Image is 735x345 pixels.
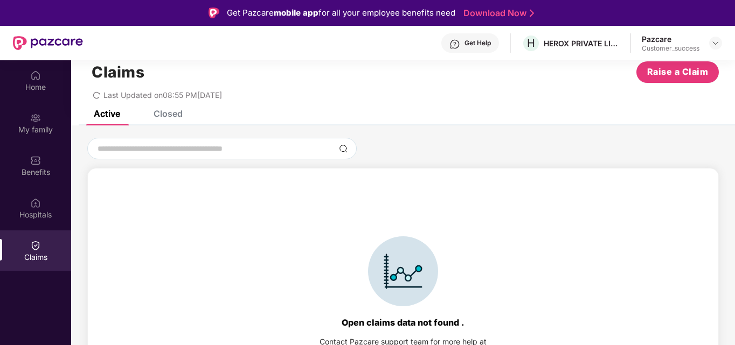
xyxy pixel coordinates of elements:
span: H [527,37,535,50]
img: svg+xml;base64,PHN2ZyBpZD0iSG9tZSIgeG1sbnM9Imh0dHA6Ly93d3cudzMub3JnLzIwMDAvc3ZnIiB3aWR0aD0iMjAiIG... [30,70,41,81]
a: Download Now [463,8,531,19]
img: Logo [209,8,219,18]
img: svg+xml;base64,PHN2ZyBpZD0iQmVuZWZpdHMiIHhtbG5zPSJodHRwOi8vd3d3LnczLm9yZy8yMDAwL3N2ZyIgd2lkdGg9Ij... [30,155,41,166]
img: svg+xml;base64,PHN2ZyBpZD0iU2VhcmNoLTMyeDMyIiB4bWxucz0iaHR0cDovL3d3dy53My5vcmcvMjAwMC9zdmciIHdpZH... [339,144,348,153]
img: svg+xml;base64,PHN2ZyBpZD0iSG9zcGl0YWxzIiB4bWxucz0iaHR0cDovL3d3dy53My5vcmcvMjAwMC9zdmciIHdpZHRoPS... [30,198,41,208]
div: HEROX PRIVATE LIMITED [544,38,619,48]
div: Open claims data not found . [342,317,464,328]
strong: mobile app [274,8,318,18]
div: Active [94,108,120,119]
div: Get Help [464,39,491,47]
img: New Pazcare Logo [13,36,83,50]
img: svg+xml;base64,PHN2ZyBpZD0iSGVscC0zMngzMiIgeG1sbnM9Imh0dHA6Ly93d3cudzMub3JnLzIwMDAvc3ZnIiB3aWR0aD... [449,39,460,50]
img: svg+xml;base64,PHN2ZyBpZD0iSWNvbl9DbGFpbSIgZGF0YS1uYW1lPSJJY29uIENsYWltIiB4bWxucz0iaHR0cDovL3d3dy... [368,236,438,306]
span: redo [93,90,100,100]
div: Pazcare [642,34,699,44]
span: Raise a Claim [647,65,709,79]
span: Last Updated on 08:55 PM[DATE] [103,90,222,100]
img: svg+xml;base64,PHN2ZyBpZD0iQ2xhaW0iIHhtbG5zPSJodHRwOi8vd3d3LnczLm9yZy8yMDAwL3N2ZyIgd2lkdGg9IjIwIi... [30,240,41,251]
div: Customer_success [642,44,699,53]
img: svg+xml;base64,PHN2ZyB3aWR0aD0iMjAiIGhlaWdodD0iMjAiIHZpZXdCb3g9IjAgMCAyMCAyMCIgZmlsbD0ibm9uZSIgeG... [30,112,41,123]
div: Closed [154,108,183,119]
img: svg+xml;base64,PHN2ZyBpZD0iRHJvcGRvd24tMzJ4MzIiIHhtbG5zPSJodHRwOi8vd3d3LnczLm9yZy8yMDAwL3N2ZyIgd2... [711,39,720,47]
button: Raise a Claim [636,61,719,83]
h1: Claims [92,63,144,81]
img: Stroke [530,8,534,19]
div: Get Pazcare for all your employee benefits need [227,6,455,19]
